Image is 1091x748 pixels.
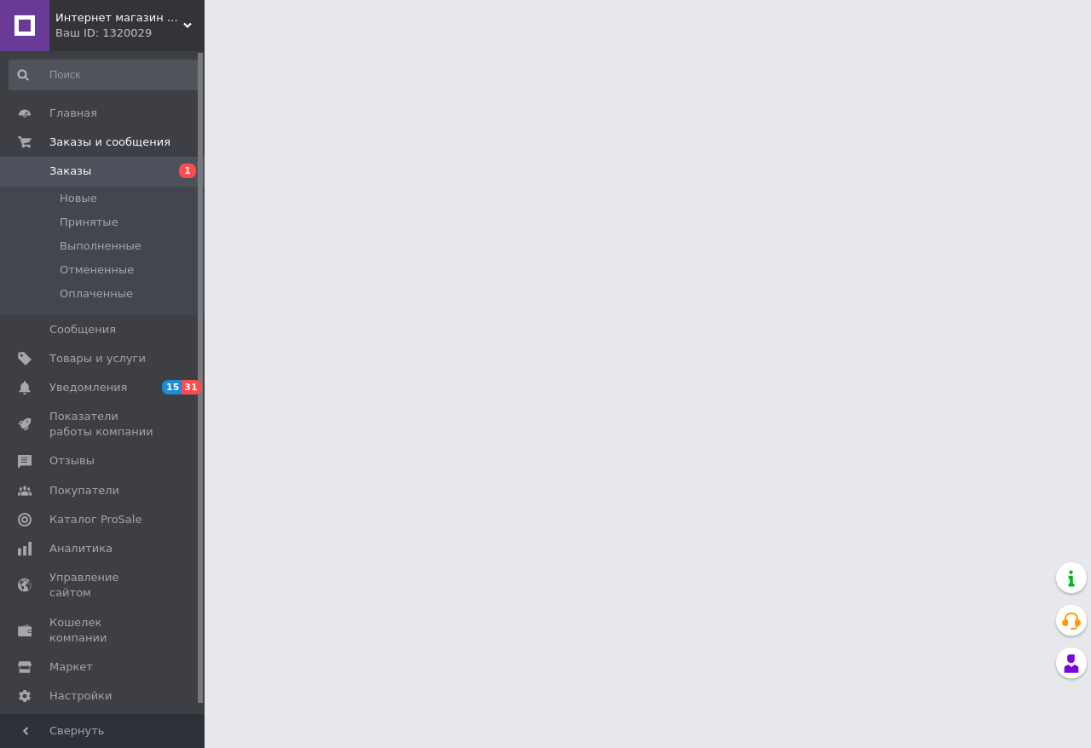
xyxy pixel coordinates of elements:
[49,322,116,337] span: Сообщения
[60,262,134,278] span: Отмененные
[60,286,133,302] span: Оплаченные
[49,541,113,556] span: Аналитика
[49,483,119,498] span: Покупатели
[179,164,196,178] span: 1
[49,351,146,366] span: Товары и услуги
[9,60,201,90] input: Поиск
[49,135,170,150] span: Заказы и сообщения
[60,191,97,206] span: Новые
[49,106,97,121] span: Главная
[162,380,182,394] span: 15
[60,215,118,230] span: Принятые
[60,239,141,254] span: Выполненные
[55,26,205,41] div: Ваш ID: 1320029
[49,453,95,469] span: Отзывы
[49,570,158,601] span: Управление сайтом
[49,659,93,675] span: Маркет
[49,512,141,527] span: Каталог ProSale
[55,10,183,26] span: Интернет магазин электронных компонентов "Electronic.in.ua"
[49,380,127,395] span: Уведомления
[49,409,158,440] span: Показатели работы компании
[182,380,201,394] span: 31
[49,615,158,646] span: Кошелек компании
[49,164,91,179] span: Заказы
[49,688,112,704] span: Настройки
